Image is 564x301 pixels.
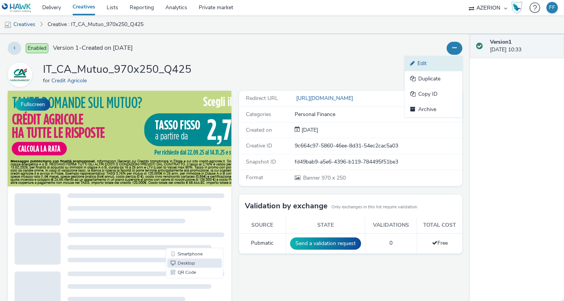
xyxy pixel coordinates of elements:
[51,77,90,84] a: Credit Agricole
[246,126,272,134] span: Created on
[405,56,462,71] a: Edit
[246,142,272,149] span: Creative ID
[160,159,214,168] li: Smartphone
[295,142,462,150] div: 9c664c97-5860-46ee-8d31-54ec2cac5a03
[432,239,448,247] span: Free
[160,168,214,177] li: Desktop
[295,111,462,118] div: Personal Finance
[44,15,147,34] a: Creative : IT_CA_Mutuo_970x250_Q425
[365,218,417,233] th: Validations
[295,158,462,166] div: fd49bab9-a5e6-4396-b119-784495f51be3
[286,218,365,233] th: State
[246,174,263,181] span: Format
[331,204,417,210] small: Only exchanges in this list require validation
[246,95,278,102] span: Redirect URL
[239,218,286,233] th: Source
[303,174,322,182] span: Banner
[4,21,12,29] img: mobile
[549,2,555,13] div: FF
[405,87,462,102] a: Copy ID
[26,43,48,53] span: Enabled
[15,98,50,111] button: Fullscreen
[245,200,328,212] h3: Validation by exchange
[302,174,346,182] span: 970 x 250
[417,218,462,233] th: Total cost
[490,38,558,54] div: [DATE] 10:33
[300,126,318,134] span: [DATE]
[9,64,31,86] img: Credit Agricole
[170,161,195,165] span: Smartphone
[490,38,511,46] strong: Version 1
[511,2,526,14] a: Hawk Academy
[389,239,392,247] span: 0
[405,102,462,117] a: Archive
[170,179,188,184] span: QR Code
[246,158,276,165] span: Snapshot ID
[290,237,361,250] button: Send a validation request
[511,2,523,14] img: Hawk Academy
[239,233,286,254] td: Pubmatic
[2,3,31,13] img: undefined Logo
[8,71,35,78] a: Credit Agricole
[53,44,133,52] span: Version 1 - Created on [DATE]
[300,126,318,134] div: Creation 02 October 2025, 10:33
[295,95,356,102] a: [URL][DOMAIN_NAME]
[170,170,187,175] span: Desktop
[160,177,214,186] li: QR Code
[43,62,191,77] h1: IT_CA_Mutuo_970x250_Q425
[43,77,51,84] span: for
[405,71,462,87] a: Duplicate
[246,111,271,118] span: Categories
